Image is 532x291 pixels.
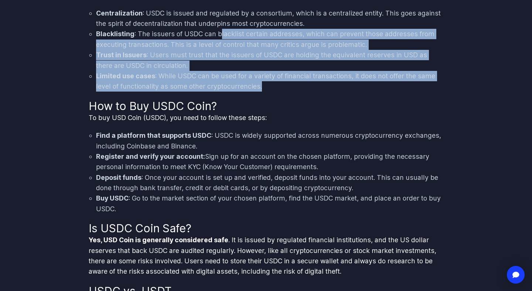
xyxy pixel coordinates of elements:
strong: Blacklisting [96,30,134,38]
h2: Is USDC Coin Safe? [89,222,443,235]
strong: Yes, USD Coin is generally considered safe [89,236,228,244]
li: : Go to the market section of your chosen platform, find the USDC market, and place an order to b... [96,193,443,214]
li: : USDC is issued and regulated by a consortium, which is a centralized entity. This goes against ... [96,8,443,29]
h2: How to Buy USDC Coin? [89,99,443,113]
strong: Centralization [96,9,143,17]
strong: Find a platform that supports USDC [96,131,211,139]
div: Open Intercom Messenger [507,266,525,284]
li: : USDC is widely supported across numerous cryptocurrency exchanges, including Coinbase and Binance. [96,130,443,151]
p: . It is issued by regulated financial institutions, and the US dollar reserves that back USDC are... [89,235,443,277]
li: : Once your account is set up and verified, deposit funds into your account. This can usually be ... [96,172,443,194]
li: Sign up for an account on the chosen platform, providing the necessary personal information to me... [96,151,443,172]
p: To buy USD Coin (USDC), you need to follow these steps: [89,113,443,123]
li: : Users must trust that the issuers of USDC are holding the equivalent reserves in USD as there a... [96,50,443,71]
li: : The issuers of USDC can blacklist certain addresses, which can prevent those addresses from exe... [96,29,443,50]
strong: Deposit funds [96,174,141,181]
strong: Limited use cases [96,72,155,80]
strong: Register and verify your account: [96,153,205,160]
strong: Buy USDC [96,194,129,202]
li: : While USDC can be used for a variety of financial transactions, it does not offer the same leve... [96,71,443,92]
strong: Trust in Issuers [96,51,147,59]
